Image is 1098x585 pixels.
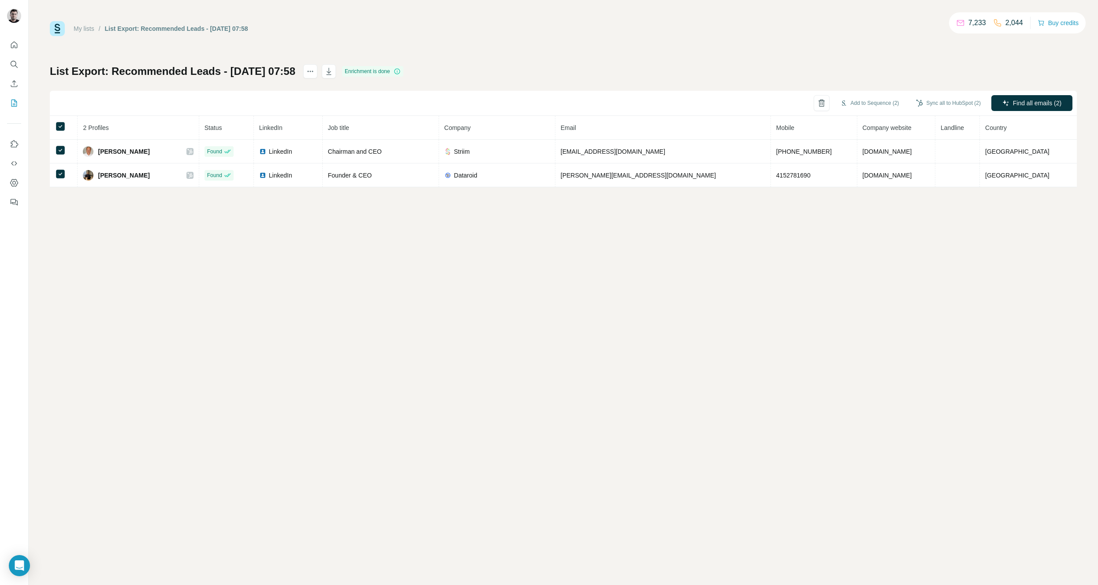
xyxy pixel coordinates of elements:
img: Avatar [83,170,93,181]
span: LinkedIn [269,171,292,180]
button: Use Surfe API [7,156,21,171]
button: Enrich CSV [7,76,21,92]
span: [DOMAIN_NAME] [863,172,912,179]
button: Quick start [7,37,21,53]
span: Job title [328,124,349,131]
span: LinkedIn [259,124,283,131]
button: actions [303,64,317,78]
span: [GEOGRAPHIC_DATA] [985,148,1050,155]
span: Company [444,124,471,131]
li: / [99,24,100,33]
div: Open Intercom Messenger [9,555,30,576]
button: Feedback [7,194,21,210]
img: LinkedIn logo [259,172,266,179]
img: Surfe Logo [50,21,65,36]
span: Found [207,148,222,156]
span: Found [207,171,222,179]
button: Buy credits [1038,17,1079,29]
p: 2,044 [1005,18,1023,28]
span: [EMAIL_ADDRESS][DOMAIN_NAME] [561,148,665,155]
span: [PHONE_NUMBER] [776,148,832,155]
span: 4152781690 [776,172,811,179]
span: Dataroid [454,171,477,180]
span: Status [205,124,222,131]
p: 7,233 [968,18,986,28]
div: Enrichment is done [342,66,403,77]
button: Sync all to HubSpot (2) [910,96,987,110]
span: [PERSON_NAME] [98,147,149,156]
span: Email [561,124,576,131]
span: Country [985,124,1007,131]
button: Add to Sequence (2) [834,96,905,110]
span: 2 Profiles [83,124,108,131]
button: Find all emails (2) [991,95,1072,111]
span: Founder & CEO [328,172,372,179]
button: Search [7,56,21,72]
span: Find all emails (2) [1013,99,1061,107]
img: company-logo [444,148,451,155]
button: My lists [7,95,21,111]
span: LinkedIn [269,147,292,156]
span: Chairman and CEO [328,148,382,155]
span: Landline [941,124,964,131]
img: Avatar [83,146,93,157]
span: [PERSON_NAME] [98,171,149,180]
span: Company website [863,124,912,131]
img: Avatar [7,9,21,23]
span: [DOMAIN_NAME] [863,148,912,155]
span: [PERSON_NAME][EMAIL_ADDRESS][DOMAIN_NAME] [561,172,716,179]
img: company-logo [444,172,451,179]
button: Use Surfe on LinkedIn [7,136,21,152]
a: My lists [74,25,94,32]
h1: List Export: Recommended Leads - [DATE] 07:58 [50,64,295,78]
div: List Export: Recommended Leads - [DATE] 07:58 [105,24,248,33]
span: [GEOGRAPHIC_DATA] [985,172,1050,179]
span: Mobile [776,124,794,131]
button: Dashboard [7,175,21,191]
span: Striim [454,147,470,156]
img: LinkedIn logo [259,148,266,155]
